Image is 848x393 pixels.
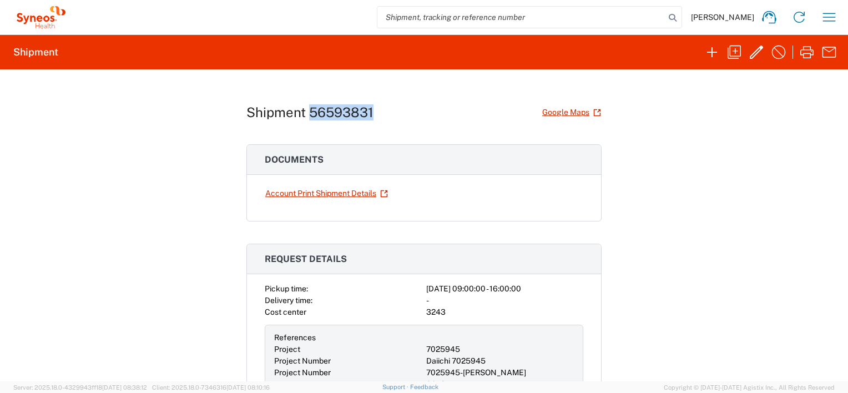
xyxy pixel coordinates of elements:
span: Cost center [265,308,306,316]
div: Project Number [274,355,422,367]
span: Request details [265,254,347,264]
span: Delivery time: [265,296,312,305]
div: 7025945 [426,344,574,355]
div: Department [274,379,422,390]
span: [DATE] 08:38:12 [102,384,147,391]
a: Google Maps [542,103,602,122]
div: Project Number [274,367,422,379]
span: [PERSON_NAME] [691,12,754,22]
span: References [274,333,316,342]
h2: Shipment [13,46,58,59]
span: Pickup time: [265,284,308,293]
input: Shipment, tracking or reference number [377,7,665,28]
a: Account Print Shipment Details [265,184,388,203]
span: Copyright © [DATE]-[DATE] Agistix Inc., All Rights Reserved [664,382,835,392]
a: Support [382,384,410,390]
span: Server: 2025.18.0-4329943ff18 [13,384,147,391]
div: - [426,295,583,306]
div: [DATE] 09:00:00 - 16:00:00 [426,283,583,295]
div: 3243 [426,379,574,390]
div: Daiichi 7025945 [426,355,574,367]
div: Project [274,344,422,355]
a: Feedback [410,384,438,390]
div: 3243 [426,306,583,318]
span: Client: 2025.18.0-7346316 [152,384,270,391]
span: [DATE] 08:10:16 [226,384,270,391]
h1: Shipment 56593831 [246,104,373,120]
div: 7025945-[PERSON_NAME] [426,367,574,379]
span: Documents [265,154,324,165]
